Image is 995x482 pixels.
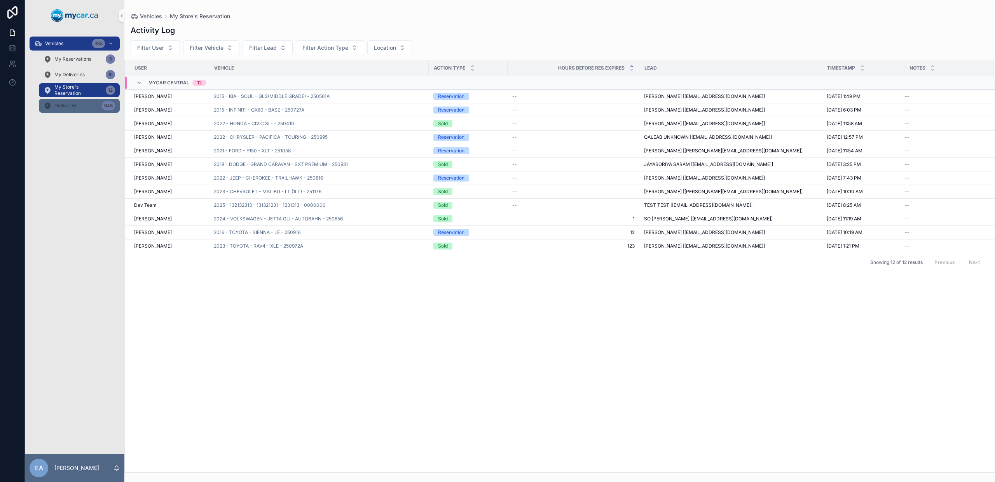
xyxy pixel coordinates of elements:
[512,134,517,140] span: --
[214,216,343,222] a: 2024 - VOLKSWAGEN - JETTA GLI - AUTOBAHN - 250856
[214,175,323,181] a: 2022 - JEEP - CHEROKEE - TRAILHAWK - 250816
[644,120,765,127] span: [PERSON_NAME] [[EMAIL_ADDRESS][DOMAIN_NAME]]
[905,161,909,168] span: --
[438,229,464,236] div: Reservation
[438,188,448,195] div: Sold
[644,189,803,195] span: [PERSON_NAME] [[PERSON_NAME][EMAIL_ADDRESS][DOMAIN_NAME]]
[134,93,172,100] span: [PERSON_NAME]
[54,84,103,96] span: My Store's Reservation
[25,31,124,123] div: scrollable content
[644,175,765,181] span: [PERSON_NAME] [[EMAIL_ADDRESS][DOMAIN_NAME]]
[54,56,91,62] span: My Reservations
[214,243,303,249] a: 2023 - TOYOTA - RAV4 - XLE - 250972A
[183,40,239,55] button: Select Button
[644,65,657,71] span: Lead
[190,44,223,52] span: Filter Vehicle
[148,80,189,86] span: MyCar Central
[438,107,464,114] div: Reservation
[214,93,330,100] a: 2015 - KIA - SOUL - GLS(MIDDLE GRADE) - 250561A
[140,12,162,20] span: Vehicles
[134,134,172,140] span: [PERSON_NAME]
[54,72,85,78] span: My Deliveries
[512,107,517,113] span: --
[51,9,98,22] img: App logo
[214,161,348,168] span: 2018 - DODGE - GRAND CARAVAN - SXT PREMIUM - 250931
[827,148,862,154] span: [DATE] 11:54 AM
[905,93,909,100] span: --
[827,65,855,71] span: Timestamp
[134,175,172,181] span: [PERSON_NAME]
[438,243,448,250] div: Sold
[39,83,120,97] a: My Store's Reservation12
[197,80,202,86] div: 12
[905,229,909,236] span: --
[39,68,120,82] a: My Deliveries15
[39,99,120,113] a: Delivered648
[438,134,464,141] div: Reservation
[644,216,773,222] span: SO [PERSON_NAME] [[EMAIL_ADDRESS][DOMAIN_NAME]]
[827,216,861,222] span: [DATE] 11:19 AM
[243,40,293,55] button: Select Button
[438,161,448,168] div: Sold
[214,134,328,140] a: 2022 - CHRYSLER - PACIFICA - TOURING - 250995
[905,216,909,222] span: --
[131,25,175,36] h1: Activity Log
[131,12,162,20] a: Vehicles
[134,161,172,168] span: [PERSON_NAME]
[905,134,909,140] span: --
[644,229,765,236] span: [PERSON_NAME] [[EMAIL_ADDRESS][DOMAIN_NAME]]
[905,202,909,208] span: --
[134,65,147,71] span: User
[905,120,909,127] span: --
[438,175,464,182] div: Reservation
[137,44,164,52] span: Filter User
[905,189,909,195] span: --
[512,120,517,127] span: --
[644,148,803,154] span: [PERSON_NAME] [[PERSON_NAME][EMAIL_ADDRESS][DOMAIN_NAME]]
[214,202,326,208] span: 2025 - 132132313 - 131321231 - 1231313 - 0000000
[45,40,63,47] span: Vehicles
[644,161,773,168] span: JAYASORIYA SARAM [[EMAIL_ADDRESS][DOMAIN_NAME]]
[134,189,172,195] span: [PERSON_NAME]
[134,216,172,222] span: [PERSON_NAME]
[512,93,517,100] span: --
[438,202,448,209] div: Sold
[214,229,300,236] a: 2016 - TOYOTA - SIENNA - LE - 250916
[106,86,115,95] div: 12
[434,65,465,71] span: Action Type
[905,243,909,249] span: --
[92,39,105,48] div: 363
[827,229,862,236] span: [DATE] 10:19 AM
[558,65,625,71] span: Hours Before Res Expires
[512,216,635,222] span: 1
[827,243,859,249] span: [DATE] 1:21 PM
[214,107,304,113] a: 2015 - INFINITI - QX60 - BASE - 250727A
[827,120,862,127] span: [DATE] 11:58 AM
[827,202,861,208] span: [DATE] 8:25 AM
[296,40,364,55] button: Select Button
[102,101,115,110] div: 648
[438,93,464,100] div: Reservation
[374,44,396,52] span: Location
[512,189,517,195] span: --
[30,37,120,51] a: Vehicles363
[870,259,923,265] span: Showing 12 of 12 results
[134,107,172,113] span: [PERSON_NAME]
[214,189,321,195] a: 2023 - CHEVROLET - MALIBU - LT (1LT) - 251176
[214,148,291,154] span: 2021 - FORD - F150 - XLT - 251058
[35,463,43,473] span: EA
[170,12,230,20] a: My Store's Reservation
[827,161,861,168] span: [DATE] 3:25 PM
[214,120,294,127] a: 2022 - HONDA - CIVIC SI - - 250410
[302,44,348,52] span: Filter Action Type
[54,103,76,109] span: Delivered
[54,464,99,472] p: [PERSON_NAME]
[827,175,861,181] span: [DATE] 7:43 PM
[512,148,517,154] span: --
